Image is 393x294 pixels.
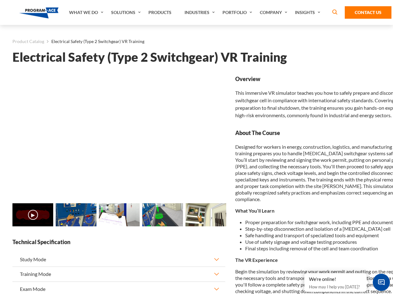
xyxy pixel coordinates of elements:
[185,203,226,226] img: Electrical Safety (Type 2 Switchgear) VR Training - Preview 4
[44,37,144,46] li: Electrical Safety (Type 2 Switchgear) VR Training
[12,203,53,226] img: Electrical Safety (Type 2 Switchgear) VR Training - Video 0
[28,210,38,220] button: ▶
[12,238,225,246] strong: Technical Specification
[12,37,44,46] a: Product Catalog
[309,276,362,282] div: We're online!
[12,75,225,195] iframe: Electrical Safety (Type 2 Switchgear) VR Training - Video 0
[56,203,96,226] img: Electrical Safety (Type 2 Switchgear) VR Training - Preview 1
[142,203,183,226] img: Electrical Safety (Type 2 Switchgear) VR Training - Preview 3
[309,283,362,291] p: How may I help you [DATE]?
[12,252,225,267] button: Study Mode
[99,203,140,226] img: Electrical Safety (Type 2 Switchgear) VR Training - Preview 2
[12,267,225,281] button: Training Mode
[373,274,390,291] span: Chat Widget
[19,7,59,18] img: Program-Ace
[345,6,391,19] a: Contact Us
